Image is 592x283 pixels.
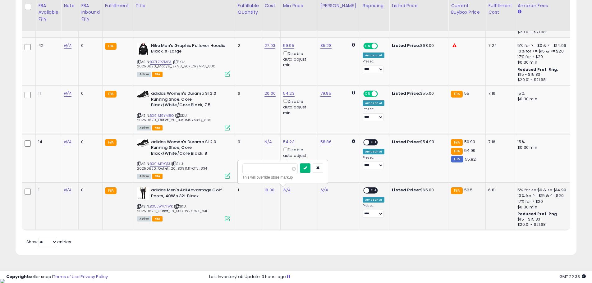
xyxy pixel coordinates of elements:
b: adidas Women's Duramo Sl 2.0 Running Shoe, Core Black/White/Core Black, 7.5 [151,91,227,110]
div: ASIN: [137,187,230,221]
div: 0 [81,187,98,193]
strong: Copyright [6,274,29,280]
div: Disable auto adjust min [283,50,313,68]
div: seller snap | | [6,274,108,280]
div: $20.01 - $21.68 [517,77,569,83]
div: 0 [81,91,98,96]
span: ON [364,91,372,97]
span: ON [364,43,372,48]
div: Listed Price [392,2,446,9]
b: adidas Women's Duramo Sl 2.0 Running Shoe, Core Black/White/Core Black, 8 [151,139,227,158]
a: B0CLWV7TWK [150,204,173,209]
div: $0.30 min [517,145,569,150]
span: FBA [152,125,163,130]
img: 31K1sP2b0KL._SL40_.jpg [137,91,149,98]
span: OFF [369,139,379,145]
div: Note [64,2,76,9]
div: 6 [238,91,257,96]
div: Fulfillment Cost [488,2,512,16]
b: Listed Price: [392,139,420,145]
div: Disable auto adjust min [283,98,313,116]
div: $54.99 [392,139,443,145]
div: This will override store markup [242,174,323,180]
div: Amazon AI [363,100,384,106]
a: N/A [64,139,71,145]
i: Calculated using Dynamic Max Price. [352,139,355,143]
div: $65.00 [392,187,443,193]
div: Disable auto adjust min [283,146,313,164]
div: $55.00 [392,91,443,96]
b: adidas Men's Adi Advantage Golf Pants, 40W x 32L Black [151,187,227,200]
div: $0.30 min [517,96,569,102]
a: 27.93 [264,43,275,49]
a: B091MTKQTJ [150,161,170,167]
span: 54.99 [464,148,476,153]
div: $68.00 [392,43,443,48]
div: 15% [517,139,569,145]
span: OFF [377,43,387,48]
div: 0 [81,43,98,48]
div: Cost [264,2,278,9]
i: Calculated using Dynamic Max Price. [352,91,355,95]
div: Amazon AI [363,52,384,58]
div: Min Price [283,2,315,9]
a: N/A [64,90,71,97]
div: Last InventoryLab Update: 3 hours ago. [209,274,586,280]
i: Calculated using Dynamic Max Price. [352,43,355,47]
span: All listings currently available for purchase on Amazon [137,216,151,221]
small: FBA [451,91,462,98]
div: 7.24 [488,43,510,48]
div: 2 [238,43,257,48]
div: 10% for >= $15 & <= $20 [517,193,569,199]
div: $15 - $15.83 [517,72,569,77]
div: 6.81 [488,187,510,193]
div: Preset: [363,204,384,218]
div: Fulfillable Quantity [238,2,259,16]
small: FBA [105,187,117,194]
div: $20.01 - $21.68 [517,30,569,35]
small: FBA [105,139,117,146]
span: OFF [369,188,379,193]
a: Privacy Policy [80,274,108,280]
small: FBA [451,139,462,146]
div: 5% for >= $0 & <= $14.99 [517,43,569,48]
small: FBA [105,43,117,50]
img: 31yXQ6s-7mL._SL40_.jpg [137,187,149,200]
span: All listings currently available for purchase on Amazon [137,72,151,77]
a: 79.95 [320,90,331,97]
span: OFF [377,91,387,97]
div: ASIN: [137,139,230,178]
span: 55 [464,90,469,96]
span: | SKU: 20250820_Outlet_20_B091MTKQTJ_834 [137,161,207,171]
b: Reduced Prof. Rng. [517,211,558,217]
div: 1 [238,187,257,193]
div: 5% for >= $0 & <= $14.99 [517,187,569,193]
a: N/A [64,187,71,193]
b: Listed Price: [392,90,420,96]
div: FBA inbound Qty [81,2,100,22]
small: Amazon Fees. [517,9,521,15]
div: Preset: [363,59,384,73]
a: N/A [64,43,71,49]
div: Repricing [363,2,387,9]
div: $20.01 - $21.68 [517,222,569,227]
div: 1 [38,187,56,193]
div: 10% for >= $15 & <= $20 [517,48,569,54]
div: Amazon AI [363,149,384,154]
span: Show: entries [26,239,71,245]
small: FBA [105,91,117,98]
div: 17% for > $20 [517,54,569,60]
div: Amazon Fees [517,2,571,9]
a: B091M9YM8Q [150,113,174,118]
div: 14 [38,139,56,145]
span: All listings currently available for purchase on Amazon [137,125,151,130]
a: 54.23 [283,90,295,97]
div: Title [135,2,232,9]
div: 15% [517,91,569,96]
div: $0.30 min [517,60,569,65]
span: FBA [152,174,163,179]
a: N/A [320,187,328,193]
div: 11 [38,91,56,96]
div: 7.16 [488,91,510,96]
span: 2025-09-16 22:33 GMT [559,274,586,280]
